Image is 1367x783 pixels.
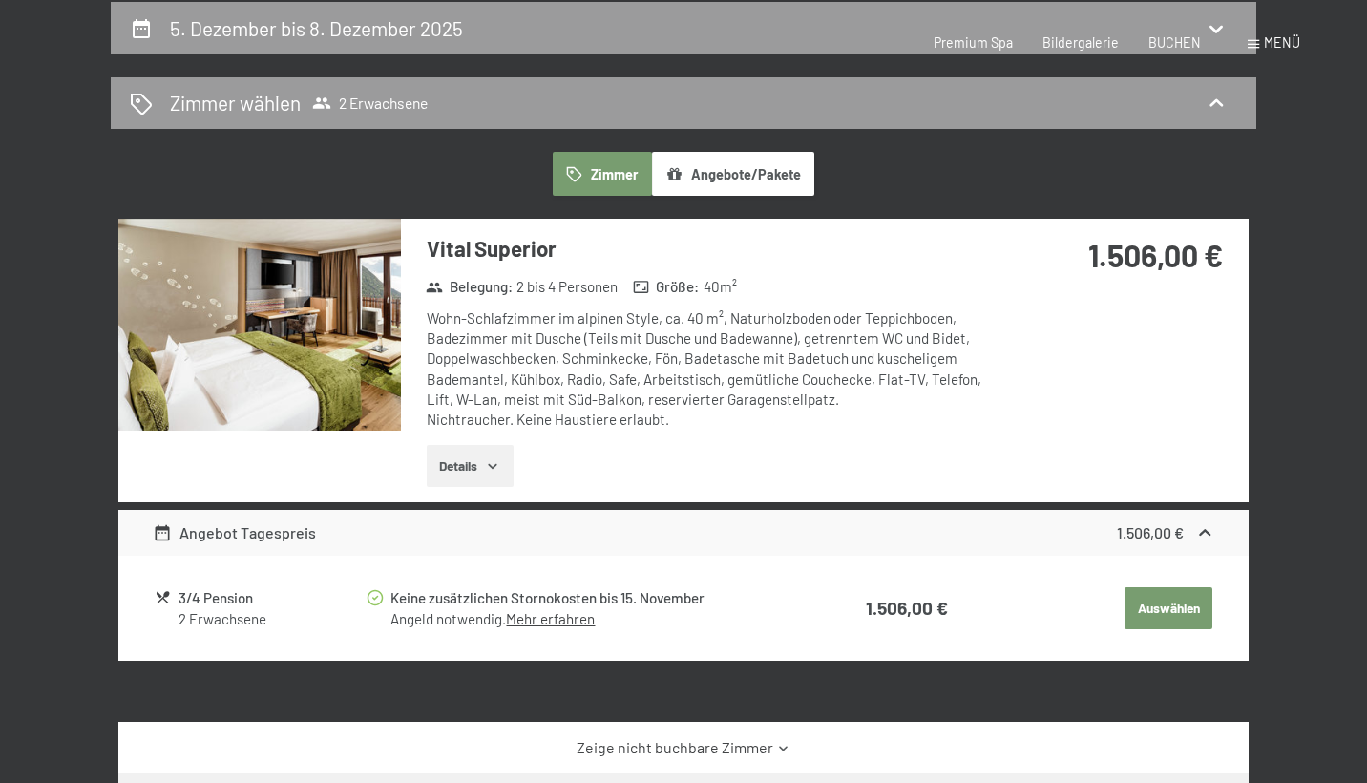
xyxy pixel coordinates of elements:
h2: 5. Dezember bis 8. Dezember 2025 [170,16,463,40]
span: 2 bis 4 Personen [516,277,618,297]
a: Mehr erfahren [506,610,595,627]
div: Wohn-Schlafzimmer im alpinen Style, ca. 40 m², Naturholzboden oder Teppichboden, Badezimmer mit D... [427,308,995,431]
h3: Vital Superior [427,234,995,264]
a: Premium Spa [934,34,1013,51]
div: Keine zusätzlichen Stornokosten bis 15. November [390,587,788,609]
div: 3/4 Pension [179,587,365,609]
strong: 1.506,00 € [866,597,948,619]
button: Details [427,445,514,487]
h2: Zimmer wählen [170,89,301,116]
span: 40 m² [704,277,737,297]
span: 2 Erwachsene [312,94,428,113]
strong: 1.506,00 € [1117,523,1184,541]
strong: 1.506,00 € [1088,237,1223,273]
button: Zimmer [553,152,652,196]
div: Angeld notwendig. [390,609,788,629]
div: 2 Erwachsene [179,609,365,629]
a: Zeige nicht buchbare Zimmer [153,737,1215,758]
div: Angebot Tagespreis [153,521,317,544]
strong: Größe : [633,277,700,297]
a: Bildergalerie [1042,34,1119,51]
a: BUCHEN [1148,34,1201,51]
img: mss_renderimg.php [118,219,401,431]
button: Angebote/Pakete [652,152,814,196]
span: Menü [1264,34,1300,51]
div: Angebot Tagespreis1.506,00 € [118,510,1249,556]
button: Auswählen [1125,587,1212,629]
strong: Belegung : [426,277,513,297]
